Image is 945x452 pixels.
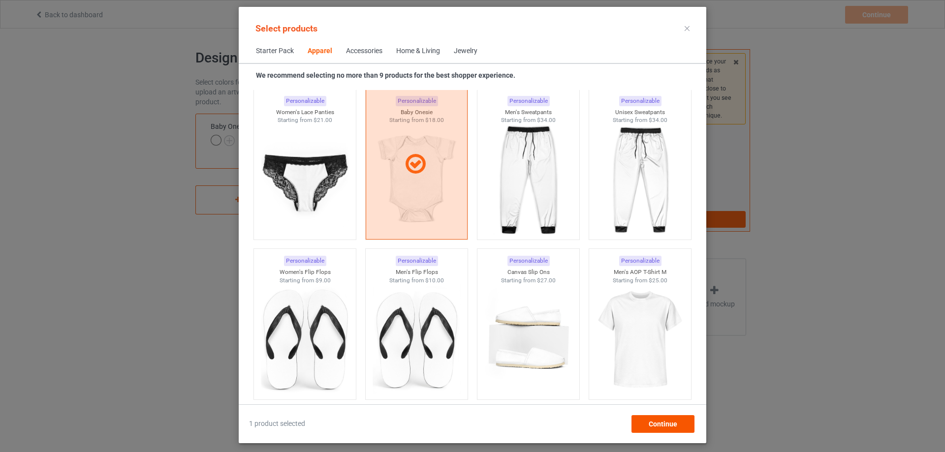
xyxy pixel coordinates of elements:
div: Men's Sweatpants [477,108,580,117]
span: $27.00 [537,277,556,284]
div: Unisex Sweatpants [589,108,692,117]
div: Accessories [346,46,382,56]
div: Personalizable [284,96,326,106]
img: regular.jpg [261,124,349,235]
span: $34.00 [649,117,667,123]
div: Apparel [308,46,332,56]
div: Starting from [589,116,692,124]
div: Men's AOP T-Shirt M [589,268,692,276]
strong: We recommend selecting no more than 9 products for the best shopper experience. [256,71,515,79]
div: Personalizable [396,256,438,266]
div: Starting from [477,276,580,285]
span: $25.00 [649,277,667,284]
div: Women's Flip Flops [254,268,356,276]
img: regular.jpg [484,284,572,394]
div: Starting from [477,116,580,124]
div: Starting from [254,276,356,285]
div: Women's Lace Panties [254,108,356,117]
img: regular.jpg [484,124,572,235]
span: Select products [255,23,317,33]
span: Continue [649,420,677,428]
div: Continue [631,415,694,433]
div: Starting from [589,276,692,285]
div: Personalizable [507,256,550,266]
div: Personalizable [619,256,661,266]
div: Personalizable [284,256,326,266]
div: Jewelry [454,46,477,56]
img: regular.jpg [596,284,684,394]
img: regular.jpg [373,284,461,394]
div: Personalizable [619,96,661,106]
span: 1 product selected [249,419,305,429]
span: $21.00 [314,117,332,123]
span: $34.00 [537,117,556,123]
span: $9.00 [315,277,331,284]
div: Starting from [254,116,356,124]
div: Home & Living [396,46,440,56]
span: $10.00 [425,277,444,284]
div: Canvas Slip Ons [477,268,580,276]
img: regular.jpg [596,124,684,235]
div: Starting from [366,276,468,285]
span: Starter Pack [249,39,301,63]
img: regular.jpg [261,284,349,394]
div: Personalizable [507,96,550,106]
div: Men's Flip Flops [366,268,468,276]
